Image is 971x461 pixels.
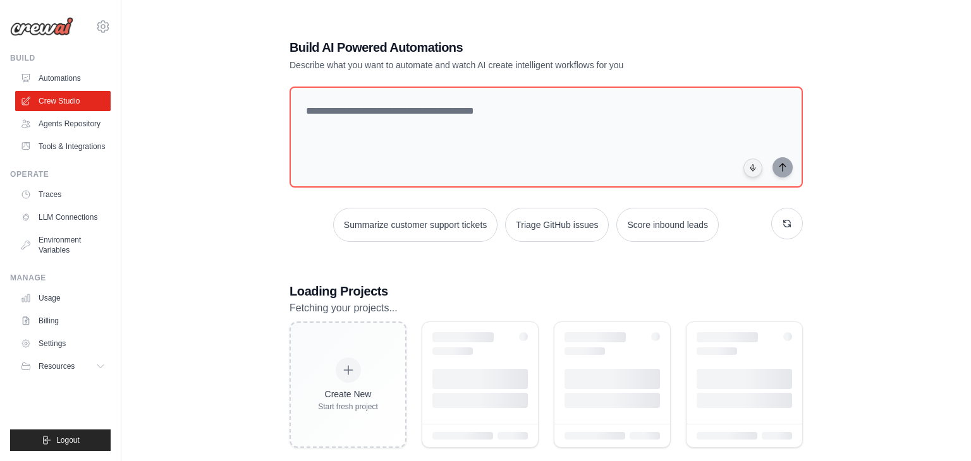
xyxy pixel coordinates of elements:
[10,273,111,283] div: Manage
[10,53,111,63] div: Build
[15,207,111,227] a: LLM Connections
[15,230,111,260] a: Environment Variables
[15,333,111,354] a: Settings
[15,136,111,157] a: Tools & Integrations
[290,300,803,316] p: Fetching your projects...
[318,402,378,412] div: Start fresh project
[505,208,609,242] button: Triage GitHub issues
[318,388,378,400] div: Create New
[15,356,111,376] button: Resources
[56,435,80,445] span: Logout
[743,159,762,177] button: Click to speak your automation idea
[10,17,73,36] img: Logo
[10,169,111,179] div: Operate
[290,282,803,300] h3: Loading Projects
[10,429,111,451] button: Logout
[771,208,803,239] button: Get new suggestions
[15,68,111,88] a: Automations
[15,288,111,308] a: Usage
[39,361,75,371] span: Resources
[290,39,714,56] h1: Build AI Powered Automations
[616,208,719,242] button: Score inbound leads
[15,114,111,134] a: Agents Repository
[333,208,498,242] button: Summarize customer support tickets
[15,184,111,205] a: Traces
[290,59,714,71] p: Describe what you want to automate and watch AI create intelligent workflows for you
[15,91,111,111] a: Crew Studio
[15,311,111,331] a: Billing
